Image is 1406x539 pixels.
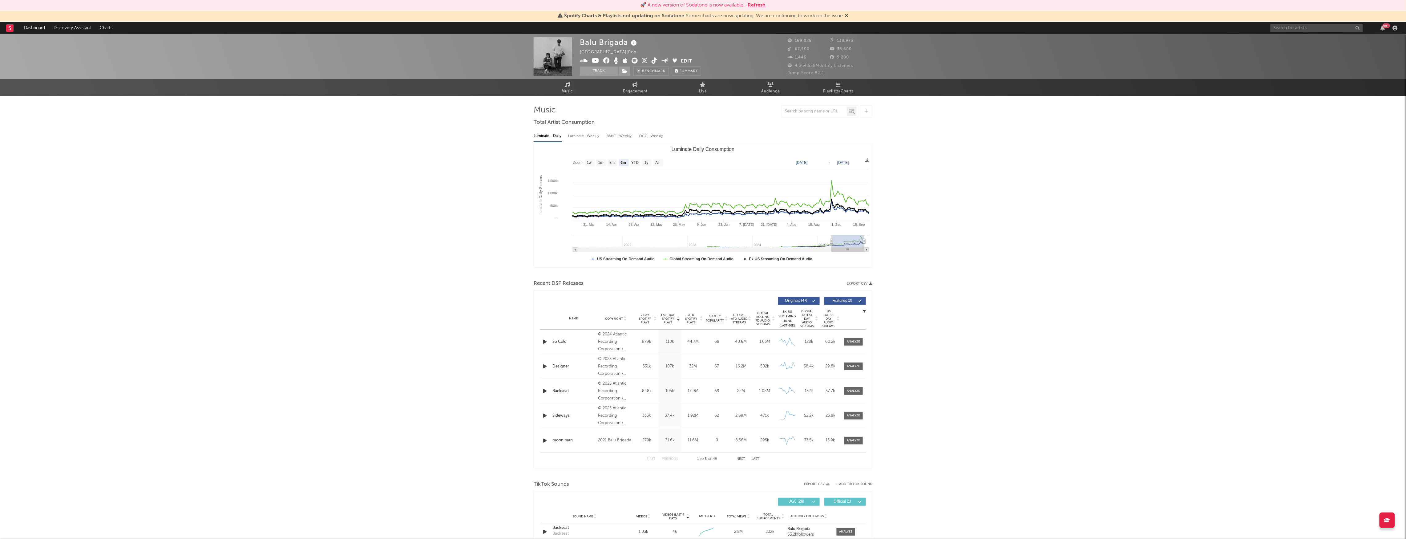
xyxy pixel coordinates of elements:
[808,223,820,226] text: 18. Aug
[706,388,728,394] div: 69
[552,437,595,444] a: moon man
[832,223,842,226] text: 1. Sep
[751,457,759,461] button: Last
[672,147,735,152] text: Luminate Daily Consumption
[800,339,818,345] div: 128k
[598,437,634,444] div: 2021 Balu Brigada
[568,131,600,141] div: Luminate - Weekly
[580,37,638,47] div: Balu Brigada
[700,458,704,460] span: to
[534,131,562,141] div: Luminate - Daily
[756,529,785,535] div: 302k
[631,161,639,165] text: YTD
[782,299,810,303] span: Originals ( 47 )
[788,527,830,531] a: Balu Brigada
[706,314,724,323] span: Spotify Popularity
[737,457,745,461] button: Next
[20,22,49,34] a: Dashboard
[598,355,634,378] div: © 2023 Atlantic Recording Corporation / Warner Music Australia Pty Limited
[787,223,796,226] text: 4. Aug
[821,413,840,419] div: 23.8k
[534,144,872,267] svg: Luminate Daily Consumption
[584,223,595,226] text: 31. Mar
[534,481,569,488] span: TikTok Sounds
[823,88,854,95] span: Playlists/Charts
[718,223,729,226] text: 23. Jun
[660,413,680,419] div: 37.4k
[731,313,748,324] span: Global ATD Audio Streams
[754,363,775,370] div: 502k
[847,282,872,286] button: Export CSV
[539,175,543,214] text: Luminate Daily Streams
[552,413,595,419] a: Sideways
[660,363,680,370] div: 107k
[644,161,648,165] text: 1y
[1381,26,1385,30] button: 99+
[683,413,703,419] div: 1.92M
[804,482,830,486] button: Export CSV
[660,339,680,345] div: 110k
[837,160,849,165] text: [DATE]
[552,363,595,370] a: Designer
[708,458,712,460] span: of
[739,223,754,226] text: 7. [DATE]
[754,413,775,419] div: 471k
[788,55,806,59] span: 1,446
[564,14,684,18] span: Spotify Charts & Playlists not updating on Sodatone
[805,79,872,96] a: Playlists/Charts
[655,161,659,165] text: All
[706,413,728,419] div: 62
[731,363,751,370] div: 16.2M
[796,160,808,165] text: [DATE]
[762,88,780,95] span: Audience
[552,531,569,537] div: Backseat
[552,388,595,394] a: Backseat
[731,437,751,444] div: 8.56M
[754,388,775,394] div: 1.08M
[788,533,830,537] div: 63.2k followers
[748,2,766,9] button: Refresh
[731,339,751,345] div: 40.6M
[836,483,872,486] button: + Add TikTok Sound
[800,363,818,370] div: 58.4k
[727,515,746,518] span: Total Views
[621,161,626,165] text: 6m
[731,413,751,419] div: 2.69M
[607,131,633,141] div: BMAT - Weekly
[800,413,818,419] div: 52.2k
[683,388,703,394] div: 17.9M
[623,88,648,95] span: Engagement
[660,388,680,394] div: 105k
[598,380,634,402] div: © 2025 Atlantic Recording Corporation / Warner Music Australia Pty Limited
[724,529,753,535] div: 2.5M
[830,55,849,59] span: 9,200
[824,498,866,506] button: Official(1)
[547,191,558,195] text: 1 000k
[534,119,595,126] span: Total Artist Consumption
[637,437,657,444] div: 279k
[788,71,824,75] span: Jump Score: 82.4
[778,498,820,506] button: UGC(28)
[598,161,604,165] text: 1m
[683,339,703,345] div: 44.7M
[824,297,866,305] button: Features(2)
[800,388,818,394] div: 132k
[756,513,781,520] span: Total Engagements
[95,22,117,34] a: Charts
[587,161,592,165] text: 1w
[669,79,737,96] a: Live
[761,223,777,226] text: 21. [DATE]
[552,525,617,531] a: Backseat
[637,339,657,345] div: 879k
[637,363,657,370] div: 531k
[660,313,676,324] span: Last Day Spotify Plays
[693,514,721,519] div: 6M Trend
[830,47,852,51] span: 38,600
[697,223,706,226] text: 9. Jun
[598,405,634,427] div: © 2025 Atlantic Recording Corporation / Warner Music Australia Pty Limited
[821,339,840,345] div: 60.2k
[670,257,734,261] text: Global Streaming On-Demand Audio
